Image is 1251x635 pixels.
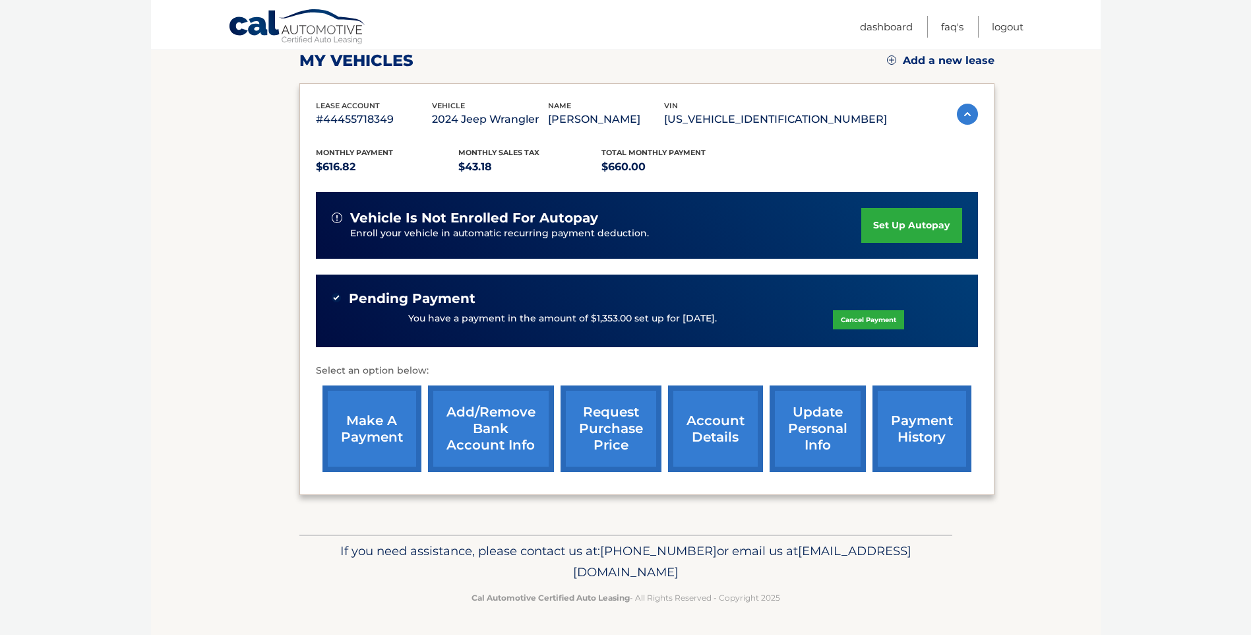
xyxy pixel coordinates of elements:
a: Cancel Payment [833,310,904,329]
a: set up autopay [861,208,961,243]
span: [PHONE_NUMBER] [600,543,717,558]
span: name [548,101,571,110]
p: $616.82 [316,158,459,176]
img: alert-white.svg [332,213,342,223]
a: update personal info [770,385,866,472]
p: [US_VEHICLE_IDENTIFICATION_NUMBER] [664,110,887,129]
a: make a payment [322,385,421,472]
span: vehicle [432,101,465,110]
img: add.svg [887,55,896,65]
img: check-green.svg [332,293,341,302]
span: [EMAIL_ADDRESS][DOMAIN_NAME] [573,543,911,580]
p: If you need assistance, please contact us at: or email us at [308,541,944,583]
span: vin [664,101,678,110]
a: payment history [872,385,971,472]
a: Dashboard [860,16,913,38]
span: Total Monthly Payment [601,148,706,157]
span: vehicle is not enrolled for autopay [350,210,598,226]
a: request purchase price [561,385,661,472]
a: FAQ's [941,16,963,38]
p: [PERSON_NAME] [548,110,664,129]
span: Monthly sales Tax [458,148,539,157]
h2: my vehicles [299,51,413,71]
span: lease account [316,101,380,110]
p: #44455718349 [316,110,432,129]
span: Monthly Payment [316,148,393,157]
p: $43.18 [458,158,601,176]
p: You have a payment in the amount of $1,353.00 set up for [DATE]. [408,312,717,326]
a: Cal Automotive [228,9,367,47]
p: 2024 Jeep Wrangler [432,110,548,129]
p: Enroll your vehicle in automatic recurring payment deduction. [350,226,862,241]
p: $660.00 [601,158,745,176]
p: - All Rights Reserved - Copyright 2025 [308,591,944,605]
img: accordion-active.svg [957,104,978,125]
strong: Cal Automotive Certified Auto Leasing [472,593,630,603]
p: Select an option below: [316,363,978,379]
span: Pending Payment [349,290,475,307]
a: Logout [992,16,1023,38]
a: Add a new lease [887,54,994,67]
a: account details [668,385,763,472]
a: Add/Remove bank account info [428,385,554,472]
